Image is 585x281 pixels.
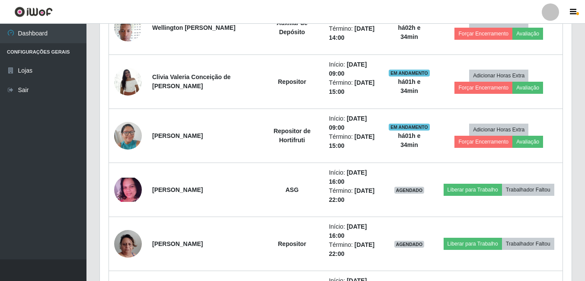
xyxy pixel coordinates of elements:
[444,238,502,250] button: Liberar para Trabalho
[469,124,528,136] button: Adicionar Horas Extra
[469,70,528,82] button: Adicionar Horas Extra
[329,168,378,186] li: Início:
[502,184,554,196] button: Trabalhador Faltou
[114,178,142,202] img: 1744415855733.jpeg
[454,28,512,40] button: Forçar Encerramento
[114,117,142,154] img: 1739199553345.jpeg
[329,169,367,185] time: [DATE] 16:00
[329,24,378,42] li: Término:
[114,63,142,100] img: 1667645848902.jpeg
[398,132,420,148] strong: há 01 h e 34 min
[512,28,543,40] button: Avaliação
[329,186,378,204] li: Término:
[278,78,306,85] strong: Repositor
[114,9,142,46] img: 1741784309558.jpeg
[389,124,430,131] span: EM ANDAMENTO
[329,240,378,259] li: Término:
[152,73,230,89] strong: Clivia Valeria Conceição de [PERSON_NAME]
[394,187,425,194] span: AGENDADO
[152,240,203,247] strong: [PERSON_NAME]
[502,238,554,250] button: Trabalhador Faltou
[398,78,420,94] strong: há 01 h e 34 min
[329,78,378,96] li: Término:
[454,82,512,94] button: Forçar Encerramento
[398,24,420,40] strong: há 02 h e 34 min
[512,136,543,148] button: Avaliação
[152,24,236,31] strong: Wellington [PERSON_NAME]
[329,132,378,150] li: Término:
[329,115,367,131] time: [DATE] 09:00
[329,61,367,77] time: [DATE] 09:00
[394,241,425,248] span: AGENDADO
[444,184,502,196] button: Liberar para Trabalho
[114,219,142,268] img: 1737254952637.jpeg
[152,132,203,139] strong: [PERSON_NAME]
[278,240,306,247] strong: Repositor
[329,223,367,239] time: [DATE] 16:00
[274,128,311,144] strong: Repositor de Hortifruti
[389,70,430,77] span: EM ANDAMENTO
[329,114,378,132] li: Início:
[152,186,203,193] strong: [PERSON_NAME]
[329,222,378,240] li: Início:
[512,82,543,94] button: Avaliação
[454,136,512,148] button: Forçar Encerramento
[329,60,378,78] li: Início:
[14,6,53,17] img: CoreUI Logo
[285,186,298,193] strong: ASG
